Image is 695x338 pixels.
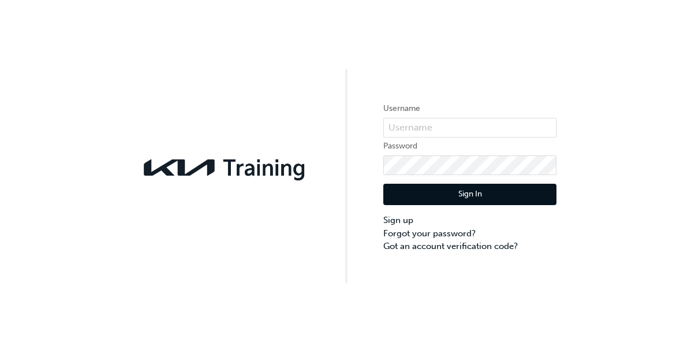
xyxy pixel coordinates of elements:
a: Got an account verification code? [383,240,556,253]
label: Password [383,139,556,153]
img: kia-training [139,152,312,183]
input: Username [383,118,556,138]
button: Sign In [383,184,556,206]
a: Forgot your password? [383,227,556,240]
a: Sign up [383,214,556,227]
label: Username [383,102,556,116]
